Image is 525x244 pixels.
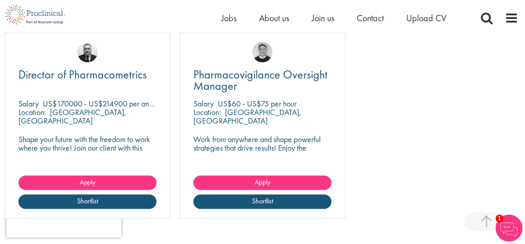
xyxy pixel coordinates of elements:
a: Join us [312,12,334,24]
a: Contact [357,12,384,24]
span: Apply [255,177,271,187]
p: Work from anywhere and shape powerful strategies that drive results! Enjoy the freedom of remote ... [193,135,332,169]
a: Apply [18,175,157,190]
span: Location: [193,107,221,117]
a: Apply [193,175,332,190]
span: Salary [18,98,39,109]
a: About us [259,12,289,24]
a: Upload CV [406,12,446,24]
a: Jobs [221,12,237,24]
span: 1 [496,215,503,222]
span: Apply [80,177,96,187]
p: [GEOGRAPHIC_DATA], [GEOGRAPHIC_DATA] [193,107,301,126]
a: Shortlist [18,194,157,209]
span: Salary [193,98,214,109]
a: Shortlist [193,194,332,209]
img: Jakub Hanas [77,42,98,62]
img: Chatbot [496,215,523,242]
span: Director of Pharmacometrics [18,67,147,82]
a: Director of Pharmacometrics [18,69,157,80]
img: Bo Forsen [252,42,273,62]
a: Pharmacovigilance Oversight Manager [193,69,332,92]
p: US$60 - US$75 per hour [218,98,296,109]
span: Pharmacovigilance Oversight Manager [193,67,328,93]
p: [GEOGRAPHIC_DATA], [GEOGRAPHIC_DATA] [18,107,126,126]
p: US$170000 - US$214900 per annum [43,98,162,109]
span: Location: [18,107,46,117]
p: Shape your future with the freedom to work where you thrive! Join our client with this Director p... [18,135,157,161]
